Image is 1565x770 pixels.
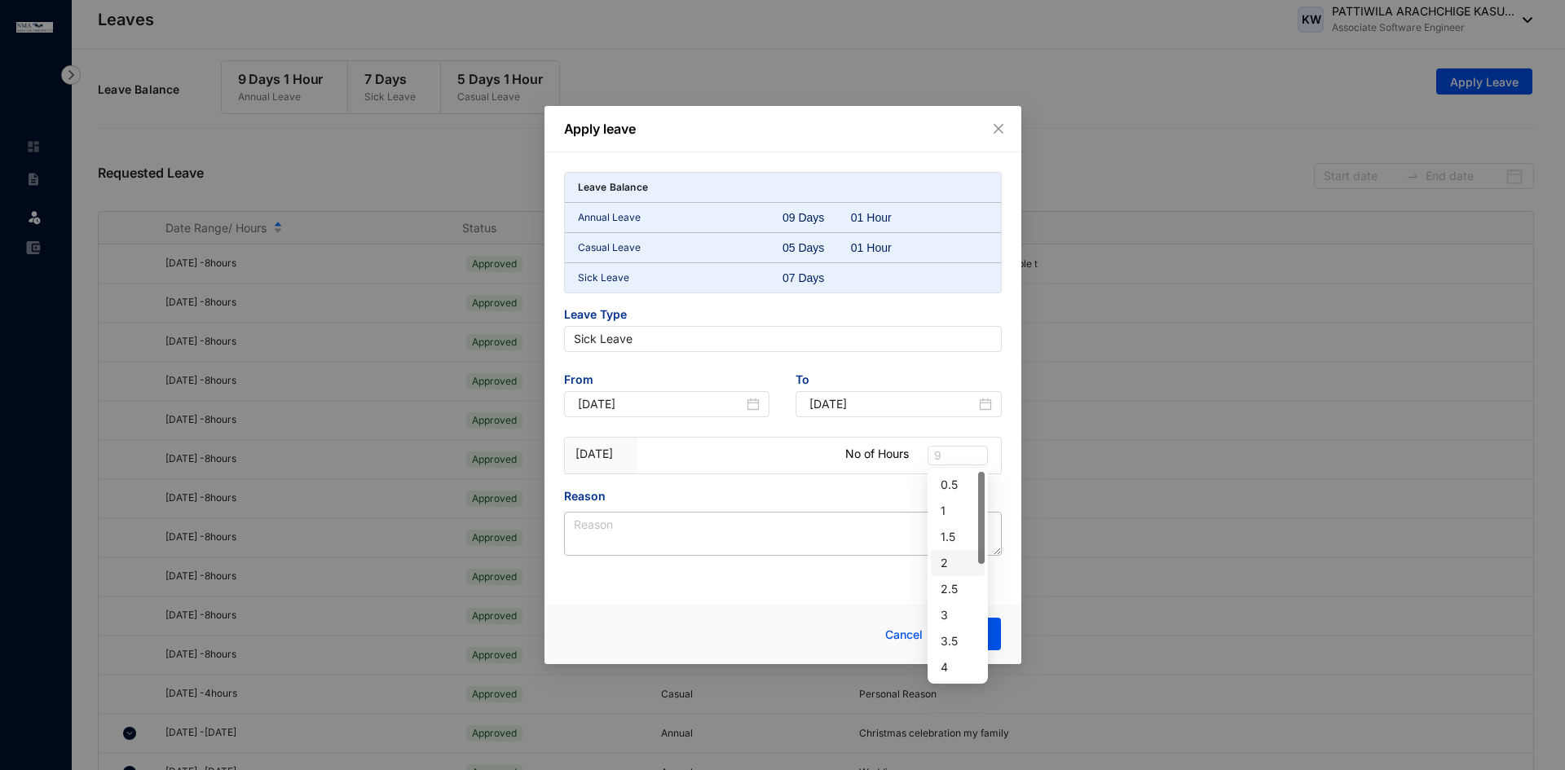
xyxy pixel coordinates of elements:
div: 1 [931,498,985,524]
p: [DATE] [575,446,627,462]
span: close [992,122,1005,135]
div: 1.5 [941,528,975,546]
div: 2 [931,550,985,576]
span: 9 [934,447,981,464]
span: To [796,372,1002,391]
span: From [564,372,770,391]
div: 2.5 [931,576,985,602]
div: 4 [941,658,975,676]
div: 1.5 [931,524,985,550]
span: Leave Type [564,306,1002,326]
p: Sick Leave [578,270,783,286]
span: Cancel [885,626,923,644]
label: Reason [564,487,617,505]
div: 3.5 [941,632,975,650]
p: Annual Leave [578,209,783,226]
div: 3 [931,602,985,628]
p: Casual Leave [578,240,783,256]
div: 09 Days [782,209,851,226]
div: 01 Hour [851,240,919,256]
span: Sick Leave [574,327,992,351]
div: 1 [941,502,975,520]
button: Cancel [873,618,935,651]
div: 3.5 [931,628,985,654]
p: Leave Balance [578,179,649,196]
div: 2.5 [941,580,975,598]
textarea: Reason [564,512,1002,556]
p: Apply leave [564,119,1002,139]
p: No of Hours [845,446,909,462]
div: 4 [931,654,985,680]
div: 0.5 [941,476,975,494]
div: 05 Days [782,240,851,256]
button: Close [990,120,1007,138]
input: End Date [809,395,976,413]
input: Start Date [578,395,744,413]
div: 01 Hour [851,209,919,226]
div: 0.5 [931,472,985,498]
div: 07 Days [782,270,851,286]
div: 2 [941,554,975,572]
div: 3 [941,606,975,624]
